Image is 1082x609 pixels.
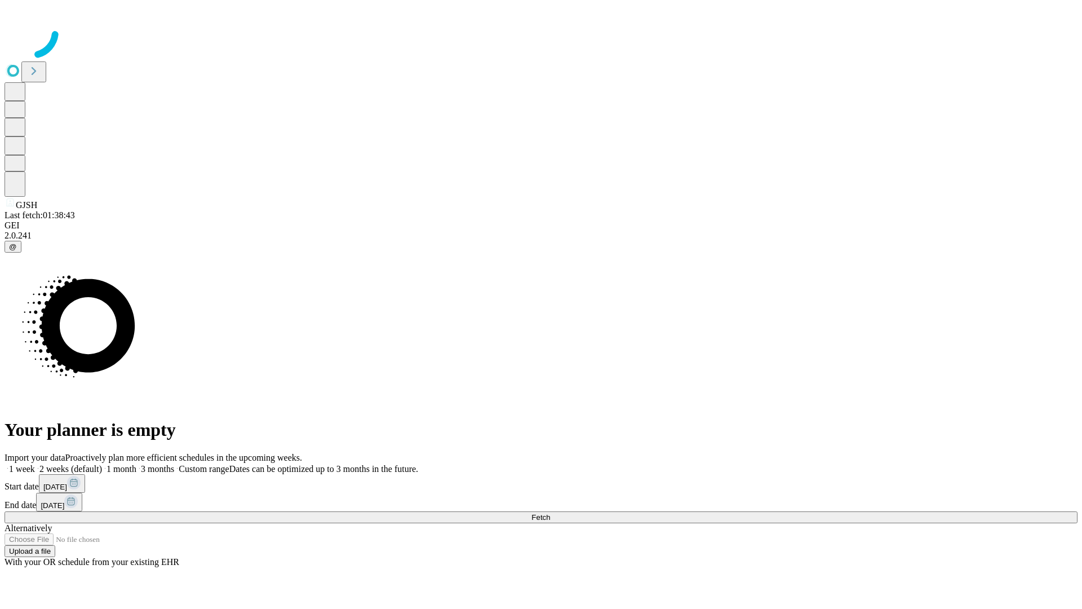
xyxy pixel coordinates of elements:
[229,464,418,474] span: Dates can be optimized up to 3 months in the future.
[179,464,229,474] span: Custom range
[5,493,1077,511] div: End date
[5,220,1077,231] div: GEI
[9,464,35,474] span: 1 week
[43,483,67,491] span: [DATE]
[5,453,65,462] span: Import your data
[5,420,1077,440] h1: Your planner is empty
[39,464,102,474] span: 2 weeks (default)
[5,545,55,557] button: Upload a file
[5,474,1077,493] div: Start date
[531,513,550,522] span: Fetch
[36,493,82,511] button: [DATE]
[16,200,37,210] span: GJSH
[5,511,1077,523] button: Fetch
[141,464,174,474] span: 3 months
[9,242,17,251] span: @
[5,210,75,220] span: Last fetch: 01:38:43
[5,241,21,253] button: @
[41,501,64,510] span: [DATE]
[5,523,52,533] span: Alternatively
[107,464,136,474] span: 1 month
[65,453,302,462] span: Proactively plan more efficient schedules in the upcoming weeks.
[39,474,85,493] button: [DATE]
[5,231,1077,241] div: 2.0.241
[5,557,179,567] span: With your OR schedule from your existing EHR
